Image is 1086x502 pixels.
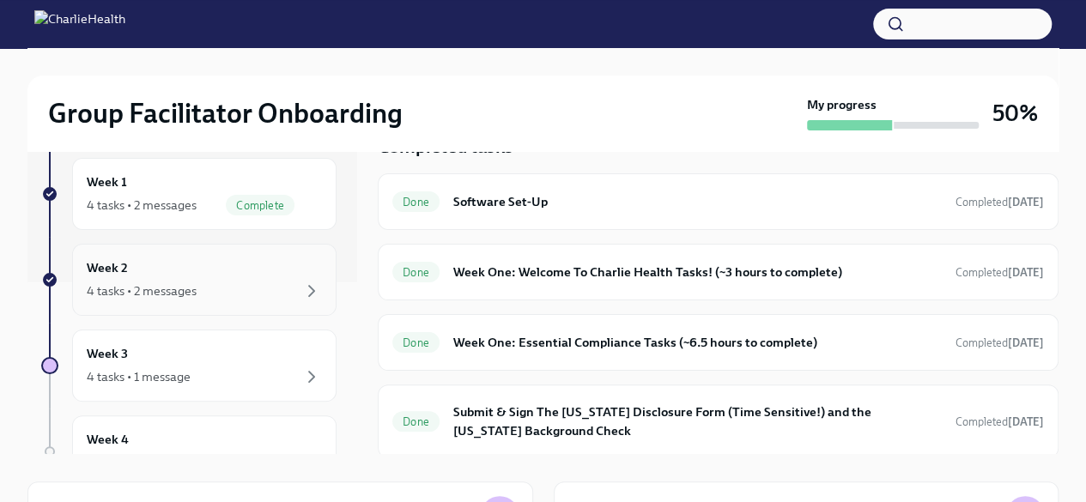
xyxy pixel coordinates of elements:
h6: Submit & Sign The [US_STATE] Disclosure Form (Time Sensitive!) and the [US_STATE] Background Check [453,402,942,440]
h6: Week One: Essential Compliance Tasks (~6.5 hours to complete) [453,333,942,352]
span: Completed [956,336,1044,349]
h6: Week 3 [87,344,128,363]
a: DoneWeek One: Welcome To Charlie Health Tasks! (~3 hours to complete)Completed[DATE] [392,258,1044,286]
span: August 11th, 2025 15:36 [956,194,1044,210]
strong: [DATE] [1008,266,1044,279]
a: Week 24 tasks • 2 messages [41,244,337,316]
span: Done [392,196,440,209]
span: August 15th, 2025 16:32 [956,335,1044,351]
strong: [DATE] [1008,336,1044,349]
h6: Week 4 [87,430,129,449]
div: 4 tasks • 1 message [87,368,191,385]
a: DoneSubmit & Sign The [US_STATE] Disclosure Form (Time Sensitive!) and the [US_STATE] Background ... [392,399,1044,444]
h6: Week One: Welcome To Charlie Health Tasks! (~3 hours to complete) [453,263,942,281]
h6: Software Set-Up [453,192,942,211]
h6: Week 1 [87,172,127,191]
span: Completed [956,266,1044,279]
a: Week 4 [41,415,337,487]
div: 4 tasks • 2 messages [87,197,197,214]
a: DoneWeek One: Essential Compliance Tasks (~6.5 hours to complete)Completed[DATE] [392,329,1044,356]
h6: Week 2 [87,258,128,277]
strong: My progress [807,96,877,113]
a: DoneSoftware Set-UpCompleted[DATE] [392,188,1044,215]
div: 4 tasks • 2 messages [87,282,197,299]
h2: Group Facilitator Onboarding [48,96,403,130]
span: Completed [956,415,1044,428]
span: Done [392,266,440,279]
span: Completed [956,196,1044,209]
span: August 13th, 2025 17:44 [956,264,1044,281]
strong: [DATE] [1008,196,1044,209]
img: CharlieHealth [34,10,125,38]
span: Done [392,336,440,349]
a: Week 14 tasks • 2 messagesComplete [41,158,337,230]
span: Complete [226,199,294,212]
span: August 14th, 2025 18:16 [956,414,1044,430]
h3: 50% [992,98,1038,129]
a: Week 34 tasks • 1 message [41,330,337,402]
span: Done [392,415,440,428]
strong: [DATE] [1008,415,1044,428]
